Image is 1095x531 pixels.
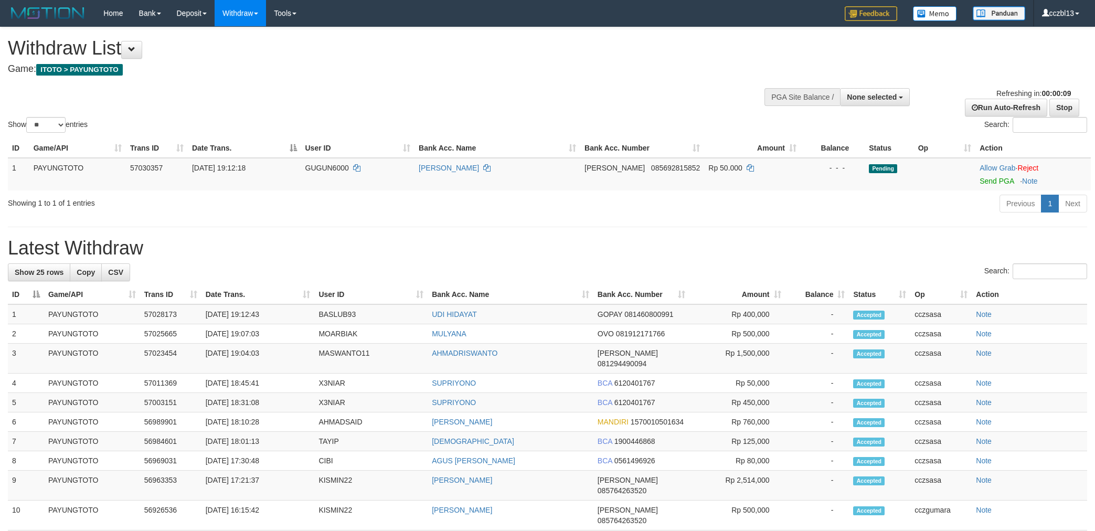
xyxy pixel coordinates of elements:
td: 56926536 [140,501,201,530]
a: Note [976,418,992,426]
a: 1 [1041,195,1059,213]
span: Copy 1570010501634 to clipboard [631,418,684,426]
td: PAYUNGTOTO [44,451,140,471]
td: Rp 450,000 [689,393,785,412]
th: Date Trans.: activate to sort column ascending [201,285,315,304]
img: Feedback.jpg [845,6,897,21]
td: [DATE] 16:15:42 [201,501,315,530]
td: - [785,451,849,471]
th: Date Trans.: activate to sort column descending [188,139,301,158]
a: Show 25 rows [8,263,70,281]
td: [DATE] 18:31:08 [201,393,315,412]
span: BCA [598,437,612,445]
span: Pending [869,164,897,173]
span: Copy 6120401767 to clipboard [614,379,655,387]
input: Search: [1013,263,1087,279]
th: ID: activate to sort column descending [8,285,44,304]
a: AGUS [PERSON_NAME] [432,456,515,465]
td: cczsasa [910,432,972,451]
img: MOTION_logo.png [8,5,88,21]
td: PAYUNGTOTO [44,432,140,451]
span: CSV [108,268,123,277]
td: 1 [8,158,29,190]
a: Run Auto-Refresh [965,99,1047,116]
td: X3NIAR [314,393,428,412]
th: Action [975,139,1091,158]
td: PAYUNGTOTO [44,374,140,393]
td: PAYUNGTOTO [44,344,140,374]
a: CSV [101,263,130,281]
td: cczsasa [910,393,972,412]
td: - [785,324,849,344]
td: [DATE] 19:07:03 [201,324,315,344]
td: 7 [8,432,44,451]
td: PAYUNGTOTO [29,158,126,190]
th: Op: activate to sort column ascending [914,139,976,158]
label: Search: [984,117,1087,133]
label: Search: [984,263,1087,279]
th: Game/API: activate to sort column ascending [29,139,126,158]
a: [PERSON_NAME] [419,164,479,172]
td: 57011369 [140,374,201,393]
span: Accepted [853,379,885,388]
td: Rp 50,000 [689,374,785,393]
th: Bank Acc. Name: activate to sort column ascending [428,285,593,304]
img: Button%20Memo.svg [913,6,957,21]
a: AHMADRISWANTO [432,349,497,357]
td: 9 [8,471,44,501]
h4: Game: [8,64,719,75]
td: 57025665 [140,324,201,344]
span: OVO [598,330,614,338]
span: BCA [598,379,612,387]
span: · [980,164,1017,172]
span: Show 25 rows [15,268,63,277]
span: Accepted [853,457,885,466]
td: 57023454 [140,344,201,374]
td: 4 [8,374,44,393]
th: Balance [801,139,865,158]
th: User ID: activate to sort column ascending [314,285,428,304]
td: - [785,471,849,501]
td: 3 [8,344,44,374]
td: PAYUNGTOTO [44,324,140,344]
td: 1 [8,304,44,324]
a: Reject [1017,164,1038,172]
div: - - - [805,163,860,173]
span: [PERSON_NAME] [598,506,658,514]
td: 57003151 [140,393,201,412]
td: PAYUNGTOTO [44,393,140,412]
span: Copy 081294490094 to clipboard [598,359,646,368]
th: Bank Acc. Name: activate to sort column ascending [414,139,580,158]
th: Trans ID: activate to sort column ascending [140,285,201,304]
td: Rp 760,000 [689,412,785,432]
span: Copy [77,268,95,277]
td: [DATE] 19:12:43 [201,304,315,324]
span: Accepted [853,506,885,515]
th: ID [8,139,29,158]
span: Copy 6120401767 to clipboard [614,398,655,407]
td: cczsasa [910,304,972,324]
td: 56969031 [140,451,201,471]
strong: 00:00:09 [1041,89,1071,98]
span: Copy 085764263520 to clipboard [598,486,646,495]
a: Note [976,476,992,484]
td: 5 [8,393,44,412]
td: 56989901 [140,412,201,432]
th: Status: activate to sort column ascending [849,285,910,304]
td: Rp 2,514,000 [689,471,785,501]
td: KISMIN22 [314,501,428,530]
label: Show entries [8,117,88,133]
a: MULYANA [432,330,466,338]
span: MANDIRI [598,418,629,426]
span: Accepted [853,476,885,485]
a: Previous [1000,195,1041,213]
td: PAYUNGTOTO [44,304,140,324]
td: [DATE] 18:10:28 [201,412,315,432]
a: Next [1058,195,1087,213]
span: Rp 50.000 [708,164,742,172]
th: Action [972,285,1087,304]
td: - [785,374,849,393]
td: - [785,393,849,412]
a: Stop [1049,99,1079,116]
td: cczgumara [910,501,972,530]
